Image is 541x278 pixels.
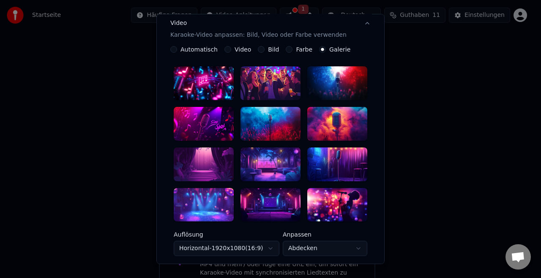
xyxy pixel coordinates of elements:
[174,232,279,237] label: Auflösung
[235,46,251,52] label: Video
[170,31,347,39] p: Karaoke-Video anpassen: Bild, Video oder Farbe verwenden
[170,19,347,39] div: Video
[329,46,350,52] label: Galerie
[170,12,371,46] button: VideoKaraoke-Video anpassen: Bild, Video oder Farbe verwenden
[268,46,279,52] label: Bild
[283,232,367,237] label: Anpassen
[296,46,312,52] label: Farbe
[180,46,218,52] label: Automatisch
